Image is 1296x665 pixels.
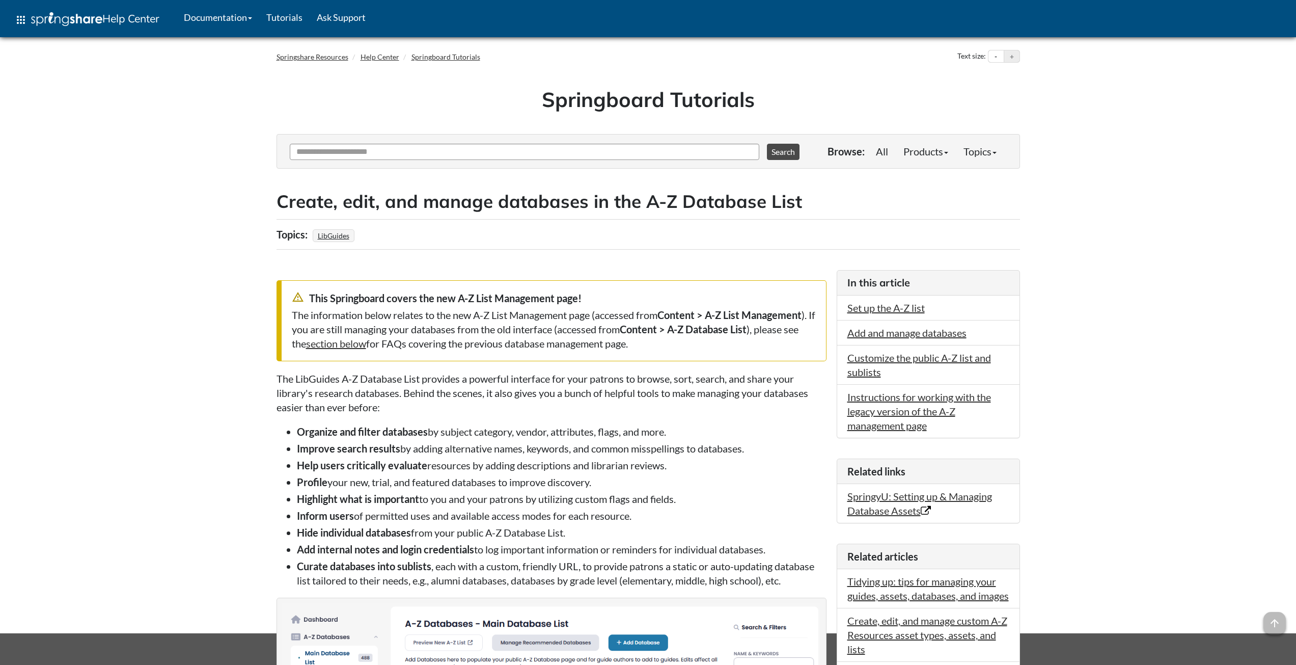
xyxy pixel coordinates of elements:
[956,141,1004,162] a: Topics
[297,543,474,555] strong: Add internal notes and login credentials
[297,459,427,471] strong: Help users critically evaluate
[297,560,431,572] strong: Curate databases into sublists
[955,50,988,63] div: Text size:
[868,141,896,162] a: All
[297,525,826,540] li: from your public A-Z Database List.
[847,391,991,432] a: Instructions for working with the legacy version of the A-Z management page
[411,52,480,61] a: Springboard Tutorials
[297,425,428,438] strong: Organize and filter databases
[31,12,102,26] img: Springshare
[297,510,354,522] strong: Inform users
[15,14,27,26] span: apps
[1263,613,1286,625] a: arrow_upward
[361,52,399,61] a: Help Center
[828,144,865,158] p: Browse:
[297,476,327,488] strong: Profile
[277,371,826,414] p: The LibGuides A-Z Database List provides a powerful interface for your patrons to browse, sort, s...
[297,458,826,472] li: resources by adding descriptions and librarian reviews.
[277,189,1020,214] h2: Create, edit, and manage databases in the A-Z Database List
[896,141,956,162] a: Products
[847,302,925,314] a: Set up the A-Z list
[297,475,826,489] li: your new, trial, and featured databases to improve discovery.
[767,144,799,160] button: Search
[847,327,967,339] a: Add and manage databases
[8,5,167,35] a: apps Help Center
[297,493,419,505] strong: Highlight what is important
[306,337,366,350] a: section below
[1004,50,1019,63] button: Increase text size
[297,492,826,506] li: to you and your patrons by utilizing custom flags and fields.
[277,52,348,61] a: Springshare Resources
[277,225,310,244] div: Topics:
[847,550,918,563] span: Related articles
[620,323,747,335] strong: Content > A-Z Database List
[284,85,1012,114] h1: Springboard Tutorials
[297,424,826,439] li: by subject category, vendor, attributes, flags, and more.
[297,559,826,588] li: , each with a custom, friendly URL, to provide patrons a static or auto-updating database list ta...
[316,228,351,243] a: LibGuides
[292,308,816,351] div: The information below relates to the new A-Z List Management page (accessed from ). If you are st...
[297,441,826,456] li: by adding alternative names, keywords, and common misspellings to databases.
[657,309,802,321] strong: Content > A-Z List Management
[297,509,826,523] li: of permitted uses and available access modes for each resource.
[297,526,411,539] strong: Hide individual databases
[1263,612,1286,634] span: arrow_upward
[847,352,991,378] a: Customize the public A-Z list and sublists
[847,575,1009,602] a: Tidying up: tips for managing your guides, assets, databases, and images
[297,442,400,455] strong: Improve search results
[847,276,1009,290] h3: In this article
[266,641,1030,657] div: This site uses cookies as well as records your IP address for usage statistics.
[297,542,826,556] li: to log important information or reminders for individual databases.
[847,490,992,517] a: SpringyU: Setting up & Managing Database Assets
[102,12,159,25] span: Help Center
[847,615,1007,655] a: Create, edit, and manage custom A-Z Resources asset types, assets, and lists
[259,5,310,30] a: Tutorials
[847,465,905,477] span: Related links
[177,5,259,30] a: Documentation
[988,50,1004,63] button: Decrease text size
[292,291,816,305] div: This Springboard covers the new A-Z List Management page!
[310,5,373,30] a: Ask Support
[292,291,304,303] span: warning_amber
